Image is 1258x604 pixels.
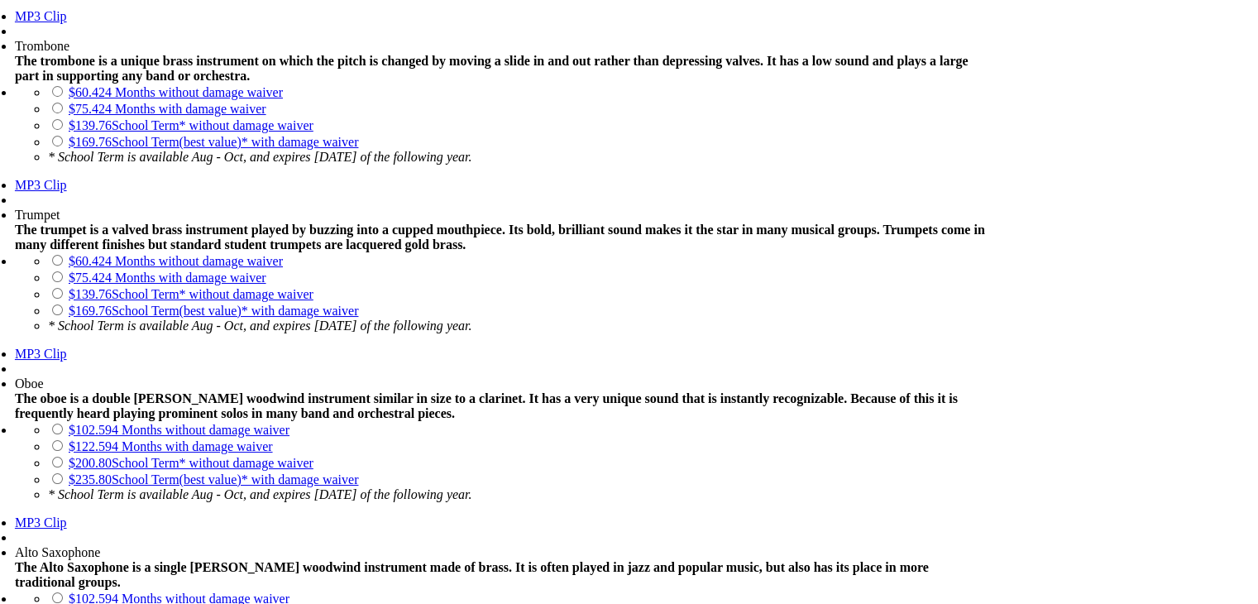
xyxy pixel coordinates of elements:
a: MP3 Clip [15,515,67,530]
span: $122.59 [69,439,112,453]
em: * School Term is available Aug - Oct, and expires [DATE] of the following year. [48,150,472,164]
span: $200.80 [69,456,112,470]
a: $139.76School Term* without damage waiver [69,118,313,132]
span: $169.76 [69,135,112,149]
span: $102.59 [69,423,112,437]
a: MP3 Clip [15,178,67,192]
div: Trumpet [15,208,988,223]
a: $102.594 Months without damage waiver [69,423,289,437]
span: $60.42 [69,254,105,268]
span: $60.42 [69,85,105,99]
a: MP3 Clip [15,347,67,361]
strong: The trumpet is a valved brass instrument played by buzzing into a cupped mouthpiece. Its bold, br... [15,223,985,252]
em: * School Term is available Aug - Oct, and expires [DATE] of the following year. [48,487,472,501]
strong: The oboe is a double [PERSON_NAME] woodwind instrument similar in size to a clarinet. It has a ve... [15,391,958,420]
a: $200.80School Term* without damage waiver [69,456,313,470]
a: $122.594 Months with damage waiver [69,439,273,453]
span: $139.76 [69,287,112,301]
span: $75.42 [69,102,105,116]
strong: The trombone is a unique brass instrument on which the pitch is changed by moving a slide in and ... [15,54,969,83]
em: * School Term is available Aug - Oct, and expires [DATE] of the following year. [48,319,472,333]
span: $169.76 [69,304,112,318]
a: MP3 Clip [15,9,67,23]
span: $235.80 [69,472,112,487]
a: $139.76School Term* without damage waiver [69,287,313,301]
span: $75.42 [69,271,105,285]
div: Oboe [15,376,988,391]
div: Alto Saxophone [15,545,988,560]
div: Trombone [15,39,988,54]
strong: The Alto Saxophone is a single [PERSON_NAME] woodwind instrument made of brass. It is often playe... [15,560,929,589]
a: $235.80School Term(best value)* with damage waiver [69,472,359,487]
span: $139.76 [69,118,112,132]
a: $75.424 Months with damage waiver [69,271,266,285]
a: $169.76School Term(best value)* with damage waiver [69,135,359,149]
a: $169.76School Term(best value)* with damage waiver [69,304,359,318]
a: $60.424 Months without damage waiver [69,85,283,99]
a: $75.424 Months with damage waiver [69,102,266,116]
a: $60.424 Months without damage waiver [69,254,283,268]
